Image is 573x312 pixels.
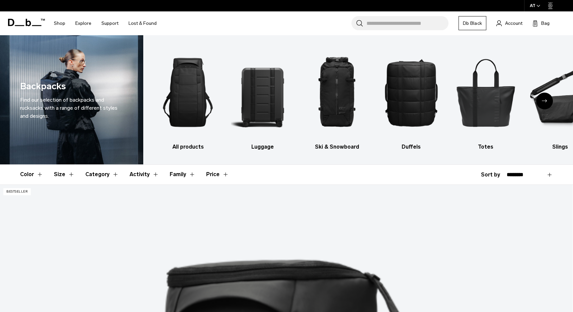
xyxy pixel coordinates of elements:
[170,165,195,184] button: Toggle Filter
[20,97,117,119] span: Find our selection of backpacks and rucksacks with a range of different styles and designs.
[541,20,550,27] span: Bag
[306,143,368,151] h3: Ski & Snowboard
[157,45,219,151] li: 1 / 10
[380,45,442,151] li: 4 / 10
[455,45,517,151] li: 5 / 10
[231,143,294,151] h3: Luggage
[306,45,368,151] li: 3 / 10
[306,45,368,140] img: Db
[380,45,442,140] img: Db
[20,165,43,184] button: Toggle Filter
[459,16,486,30] a: Db Black
[206,165,229,184] button: Toggle Price
[231,45,294,151] a: Db Luggage
[85,165,119,184] button: Toggle Filter
[157,45,219,140] img: Db
[129,11,157,35] a: Lost & Found
[3,188,31,195] p: Bestseller
[380,45,442,151] a: Db Duffels
[380,143,442,151] h3: Duffels
[157,45,219,151] a: Db All products
[231,45,294,140] img: Db
[130,165,159,184] button: Toggle Filter
[533,19,550,27] button: Bag
[231,45,294,151] li: 2 / 10
[455,143,517,151] h3: Totes
[306,45,368,151] a: Db Ski & Snowboard
[101,11,118,35] a: Support
[20,80,66,93] h1: Backpacks
[54,165,75,184] button: Toggle Filter
[157,143,219,151] h3: All products
[496,19,522,27] a: Account
[49,11,162,35] nav: Main Navigation
[455,45,517,151] a: Db Totes
[536,93,553,109] div: Next slide
[505,20,522,27] span: Account
[54,11,65,35] a: Shop
[75,11,91,35] a: Explore
[455,45,517,140] img: Db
